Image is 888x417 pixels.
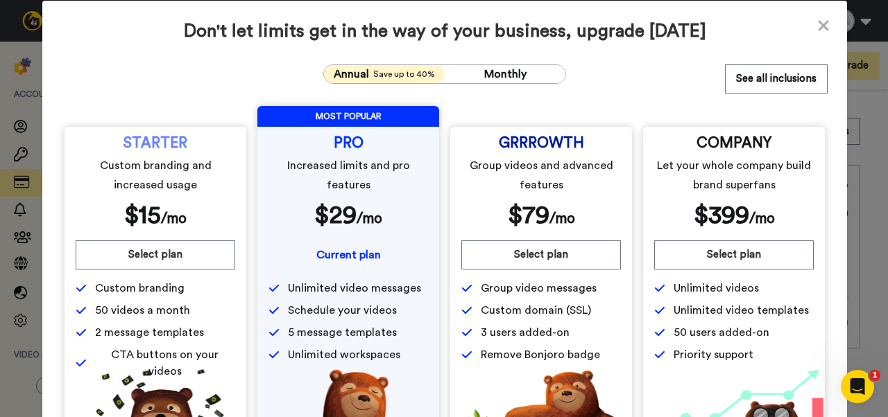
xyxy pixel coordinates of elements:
span: Custom domain (SSL) [481,302,591,319]
span: $ 399 [694,203,749,228]
span: Custom branding and increased usage [78,156,233,195]
span: Unlimited video templates [674,302,809,319]
span: /mo [357,211,382,226]
button: AnnualSave up to 40% [324,65,445,83]
span: $ 29 [314,203,357,228]
span: 5 message templates [288,324,397,341]
span: Save up to 40% [373,69,435,80]
span: Monthly [484,69,527,80]
span: Group video messages [481,280,597,296]
button: Select plan [76,240,235,269]
span: Increased limits and pro features [271,156,426,195]
span: CTA buttons on your videos [95,346,235,380]
span: COMPANY [697,138,771,149]
button: Select plan [654,240,814,269]
span: Current plan [316,249,381,260]
span: Custom branding [95,280,185,296]
span: Group videos and advanced features [464,156,619,195]
span: 3 users added-on [481,324,570,341]
span: Unlimited video messages [288,280,421,296]
span: 50 videos a month [95,302,190,319]
span: 2 message templates [95,324,204,341]
span: /mo [749,211,775,226]
span: GRRROWTH [499,138,584,149]
iframe: Intercom live chat [841,370,874,403]
span: Don't let limits get in the way of your business, upgrade [DATE] [62,20,828,42]
span: Unlimited videos [674,280,759,296]
span: Remove Bonjoro badge [481,346,600,363]
span: Let your whole company build brand superfans [657,156,812,195]
button: See all inclusions [725,64,828,94]
span: MOST POPULAR [257,106,439,127]
span: Priority support [674,346,753,363]
span: $ 79 [508,203,549,228]
span: Schedule your videos [288,302,397,319]
span: STARTER [123,138,187,149]
span: Unlimited workspaces [288,346,400,363]
span: /mo [549,211,575,226]
span: 1 [869,370,880,381]
button: Monthly [445,65,565,83]
span: Annual [334,66,369,82]
button: Select plan [461,240,621,269]
span: /mo [161,211,187,226]
span: PRO [334,138,364,149]
span: 50 users added-on [674,324,769,341]
span: $ 15 [124,203,161,228]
